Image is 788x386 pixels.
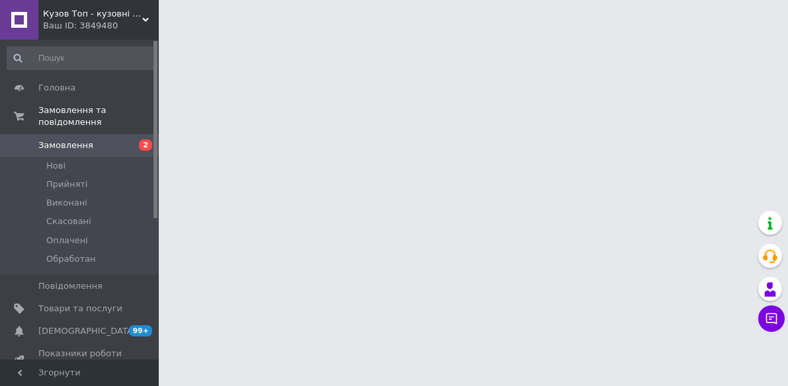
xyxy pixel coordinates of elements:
[139,139,152,151] span: 2
[38,139,93,151] span: Замовлення
[43,8,142,20] span: Кузов Топ - кузовні запчастини, які стають як рідні
[38,325,136,337] span: [DEMOGRAPHIC_DATA]
[38,348,122,371] span: Показники роботи компанії
[38,104,159,128] span: Замовлення та повідомлення
[46,197,87,209] span: Виконані
[38,82,75,94] span: Головна
[46,160,66,172] span: Нові
[129,325,152,336] span: 99+
[46,215,91,227] span: Скасовані
[43,20,159,32] div: Ваш ID: 3849480
[38,303,122,315] span: Товари та послуги
[38,280,103,292] span: Повідомлення
[758,305,785,332] button: Чат з покупцем
[46,253,95,265] span: Обработан
[7,46,156,70] input: Пошук
[46,235,88,247] span: Оплачені
[46,178,87,190] span: Прийняті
